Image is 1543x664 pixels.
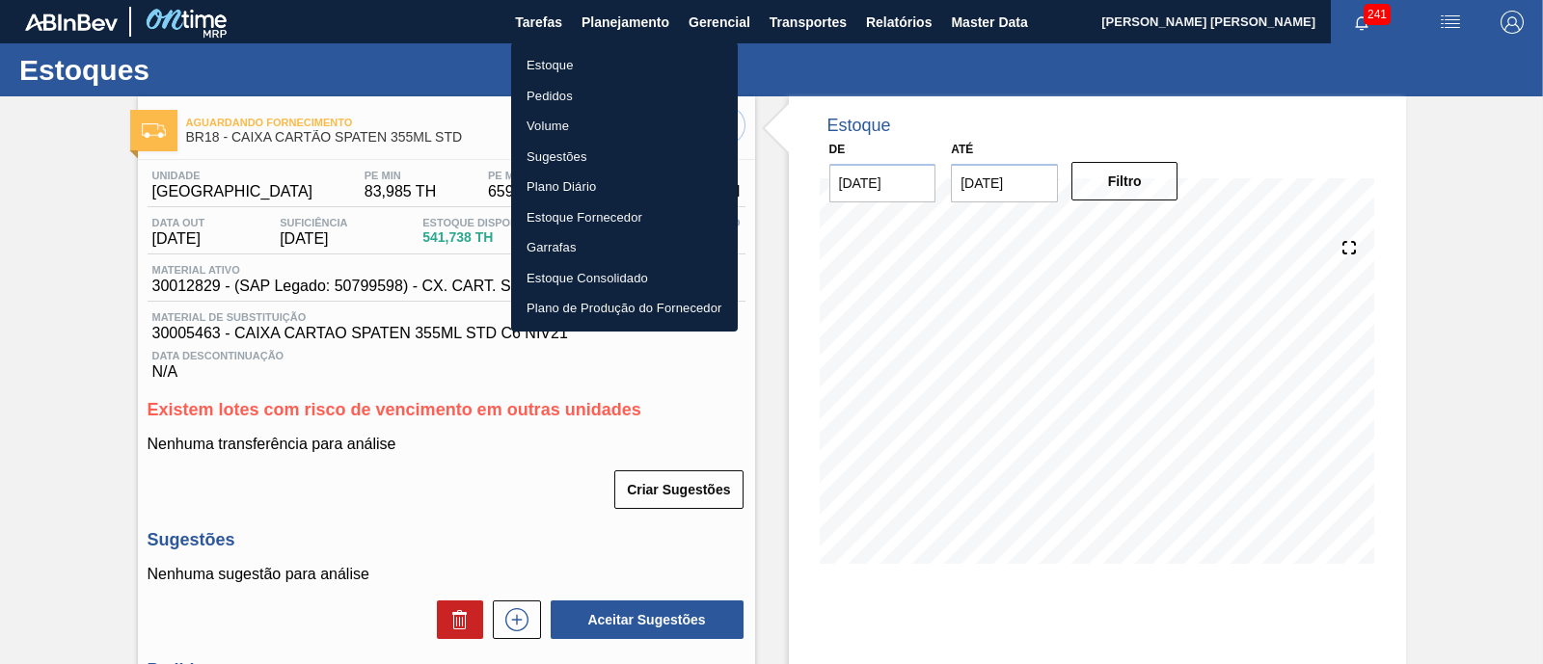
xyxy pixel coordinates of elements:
a: Plano de Produção do Fornecedor [511,293,738,324]
a: Estoque Consolidado [511,263,738,294]
a: Estoque [511,50,738,81]
a: Sugestões [511,142,738,173]
a: Garrafas [511,232,738,263]
a: Estoque Fornecedor [511,202,738,233]
a: Plano Diário [511,172,738,202]
a: Pedidos [511,81,738,112]
a: Volume [511,111,738,142]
